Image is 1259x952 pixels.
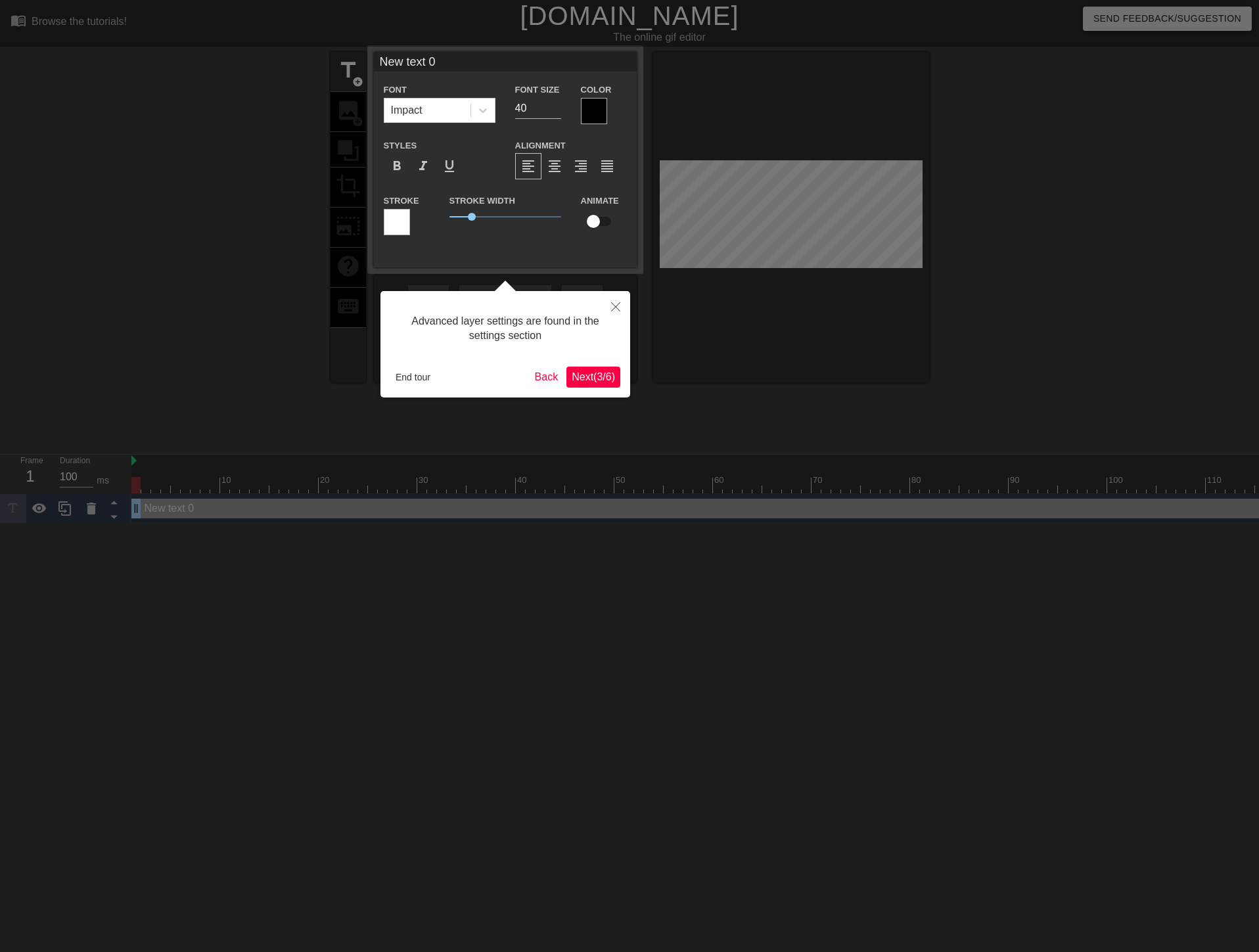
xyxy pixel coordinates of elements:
span: Next ( 3 / 6 ) [572,371,615,382]
button: Back [530,367,564,388]
div: Advanced layer settings are found in the settings section [390,301,620,357]
button: Next [566,367,620,388]
button: Close [601,291,630,321]
button: End tour [390,367,436,387]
